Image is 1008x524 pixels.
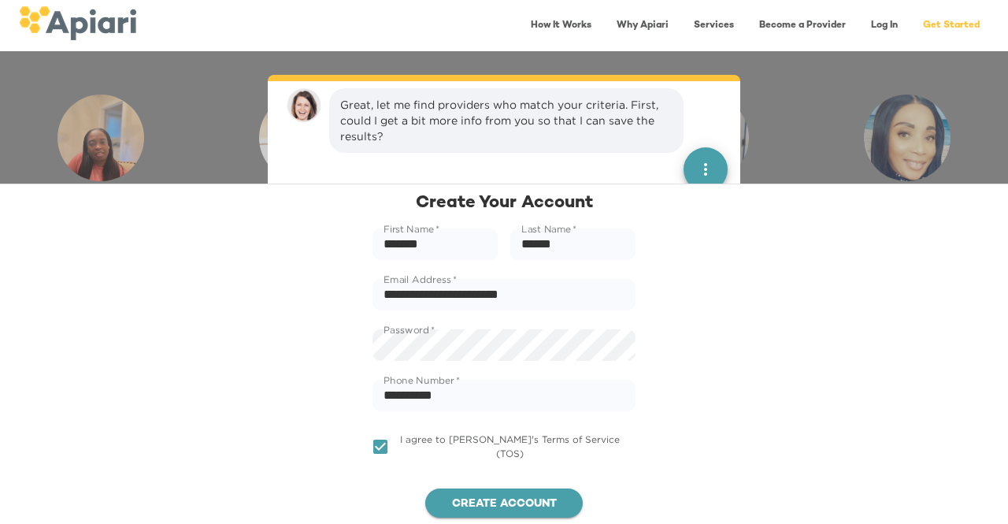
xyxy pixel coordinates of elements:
a: Services [684,9,743,42]
span: Create account [438,495,570,515]
span: I agree to [PERSON_NAME]'s [400,434,620,459]
button: quick menu [684,147,728,191]
img: logo [19,6,136,40]
a: Terms of Service (TOS) [496,434,620,459]
a: Log In [862,9,907,42]
a: How It Works [521,9,601,42]
button: Create account [425,489,583,518]
a: Why Apiari [607,9,678,42]
a: Get Started [913,9,989,42]
a: Become a Provider [750,9,855,42]
img: amy.37686e0395c82528988e.png [287,88,321,123]
div: Great, let me find providers who match your criteria. First, could I get a bit more info from you... [340,97,673,144]
div: Create Your Account [372,191,636,215]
